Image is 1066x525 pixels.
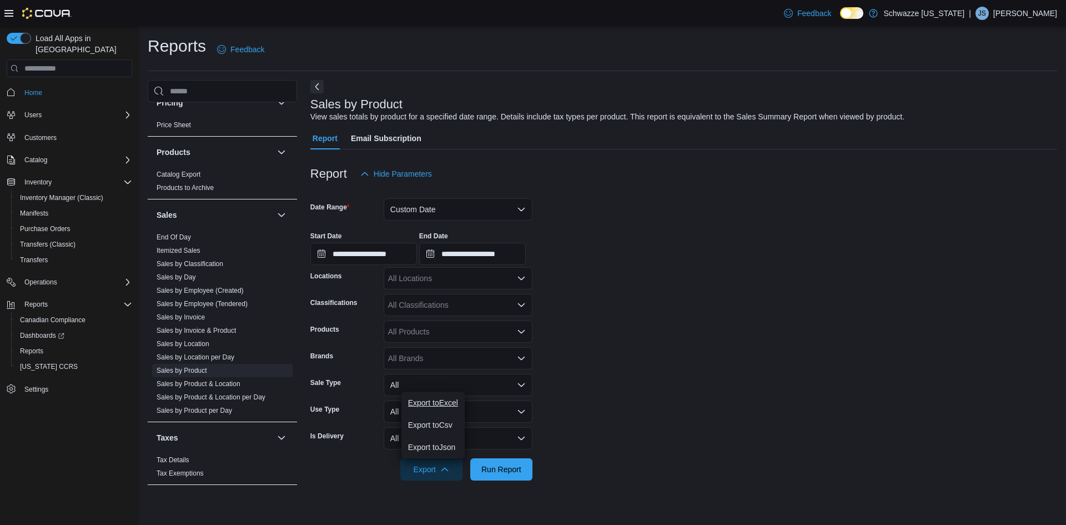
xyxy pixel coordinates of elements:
[157,379,240,388] span: Sales by Product & Location
[157,121,191,129] span: Price Sheet
[20,131,61,144] a: Customers
[11,359,137,374] button: [US_STATE] CCRS
[230,44,264,55] span: Feedback
[157,287,244,294] a: Sales by Employee (Created)
[31,33,132,55] span: Load All Apps in [GEOGRAPHIC_DATA]
[148,168,297,199] div: Products
[401,392,465,414] button: Export toExcel
[16,222,132,236] span: Purchase Orders
[11,221,137,237] button: Purchase Orders
[275,208,288,222] button: Sales
[20,276,62,289] button: Operations
[517,327,526,336] button: Open list of options
[157,171,200,178] a: Catalog Export
[157,340,209,348] a: Sales by Location
[20,331,64,340] span: Dashboards
[20,153,132,167] span: Catalog
[157,183,214,192] span: Products to Archive
[157,407,232,414] a: Sales by Product per Day
[2,107,137,123] button: Users
[157,246,200,255] span: Itemized Sales
[481,464,521,475] span: Run Report
[11,343,137,359] button: Reports
[157,300,248,308] a: Sales by Employee (Tendered)
[148,453,297,484] div: Taxes
[157,121,191,129] a: Price Sheet
[24,300,48,309] span: Reports
[20,256,48,264] span: Transfers
[11,328,137,343] a: Dashboards
[157,406,232,415] span: Sales by Product per Day
[313,127,338,149] span: Report
[16,191,132,204] span: Inventory Manager (Classic)
[310,243,417,265] input: Press the down key to open a popover containing a calendar.
[20,240,76,249] span: Transfers (Classic)
[310,352,333,361] label: Brands
[310,167,347,181] h3: Report
[16,344,132,358] span: Reports
[157,393,265,401] a: Sales by Product & Location per Day
[470,458,532,481] button: Run Report
[16,313,90,327] a: Canadian Compliance
[400,458,462,481] button: Export
[157,339,209,348] span: Sales by Location
[310,325,339,334] label: Products
[517,354,526,363] button: Open list of options
[384,374,532,396] button: All
[16,207,53,220] a: Manifests
[20,85,132,99] span: Home
[384,401,532,423] button: All
[157,380,240,388] a: Sales by Product & Location
[978,7,986,20] span: JS
[408,398,458,407] span: Export to Excel
[310,232,342,241] label: Start Date
[24,111,42,119] span: Users
[20,193,103,202] span: Inventory Manager (Classic)
[20,298,52,311] button: Reports
[2,274,137,290] button: Operations
[16,238,80,251] a: Transfers (Classic)
[16,329,132,342] span: Dashboards
[157,209,273,221] button: Sales
[16,313,132,327] span: Canadian Compliance
[20,316,86,324] span: Canadian Compliance
[976,7,989,20] div: Jesse Scott
[24,88,42,97] span: Home
[419,243,526,265] input: Press the down key to open a popover containing a calendar.
[11,252,137,268] button: Transfers
[20,108,132,122] span: Users
[310,432,344,441] label: Is Delivery
[157,147,190,158] h3: Products
[157,170,200,179] span: Catalog Export
[20,176,56,189] button: Inventory
[20,209,48,218] span: Manifests
[16,253,52,267] a: Transfers
[16,329,69,342] a: Dashboards
[408,421,458,429] span: Export to Csv
[11,190,137,206] button: Inventory Manager (Classic)
[157,326,236,335] span: Sales by Invoice & Product
[407,458,456,481] span: Export
[883,7,964,20] p: Schwazze [US_STATE]
[24,178,52,187] span: Inventory
[275,431,288,444] button: Taxes
[16,360,82,373] a: [US_STATE] CCRS
[157,259,223,268] span: Sales by Classification
[213,38,269,61] a: Feedback
[20,108,46,122] button: Users
[157,313,205,321] a: Sales by Invoice
[24,133,57,142] span: Customers
[157,209,177,221] h3: Sales
[840,7,863,19] input: Dark Mode
[16,191,108,204] a: Inventory Manager (Classic)
[993,7,1057,20] p: [PERSON_NAME]
[310,378,341,387] label: Sale Type
[310,111,904,123] div: View sales totals by product for a specified date range. Details include tax types per product. T...
[11,312,137,328] button: Canadian Compliance
[20,382,132,396] span: Settings
[157,273,196,282] span: Sales by Day
[157,247,200,254] a: Itemized Sales
[310,405,339,414] label: Use Type
[2,381,137,397] button: Settings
